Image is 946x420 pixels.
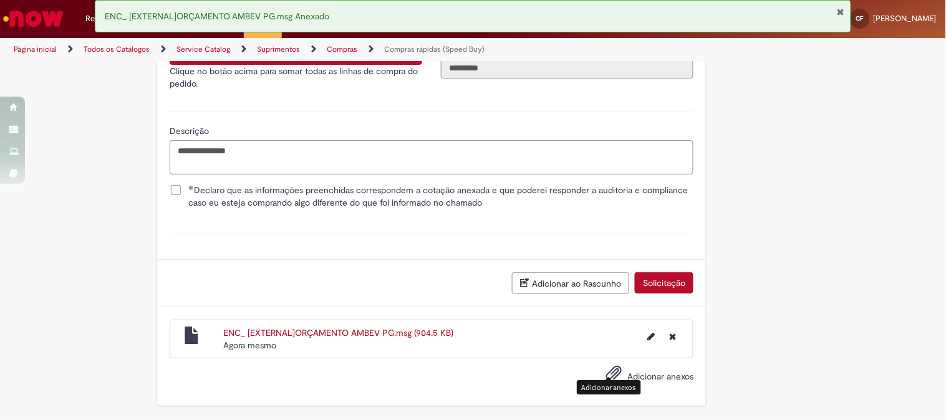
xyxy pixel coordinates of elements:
button: Solicitação [635,272,693,294]
span: [PERSON_NAME] [874,13,937,24]
button: Adicionar anexos [602,361,625,390]
input: Valor Total (REAL) [441,57,693,79]
p: Clique no botão acima para somar todas as linhas de compra do pedido. [170,65,422,90]
a: Todos os Catálogos [84,44,150,54]
button: Fechar Notificação [836,7,844,17]
a: Compras rápidas (Speed Buy) [384,44,485,54]
span: Obrigatório Preenchido [188,185,194,190]
a: Suprimentos [257,44,300,54]
span: Descrição [170,125,211,136]
span: Adicionar anexos [627,371,693,382]
span: Declaro que as informações preenchidas correspondem a cotação anexada e que poderei responder a a... [188,184,693,209]
img: ServiceNow [1,6,65,31]
textarea: Descrição [170,140,693,174]
button: Excluir ENC_ [EXTERNAL]ORÇAMENTO AMBEV PG.msg [662,327,683,346]
ul: Trilhas de página [9,38,621,61]
span: ENC_ [EXTERNAL]ORÇAMENTO AMBEV PG.msg Anexado [105,11,330,22]
span: Requisições [85,12,129,25]
button: Editar nome de arquivo ENC_ [EXTERNAL]ORÇAMENTO AMBEV PG.msg [640,327,662,346]
button: Adicionar ao Rascunho [512,272,629,294]
span: Agora mesmo [223,340,276,351]
div: Adicionar anexos [577,380,641,394]
a: ENC_ [EXTERNAL]ORÇAMENTO AMBEV PG.msg (904.5 KB) [223,327,453,338]
a: Service Catalog [176,44,230,54]
span: CF [856,14,864,22]
time: 01/09/2025 10:14:20 [223,340,276,351]
a: Página inicial [14,44,57,54]
a: Compras [327,44,357,54]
